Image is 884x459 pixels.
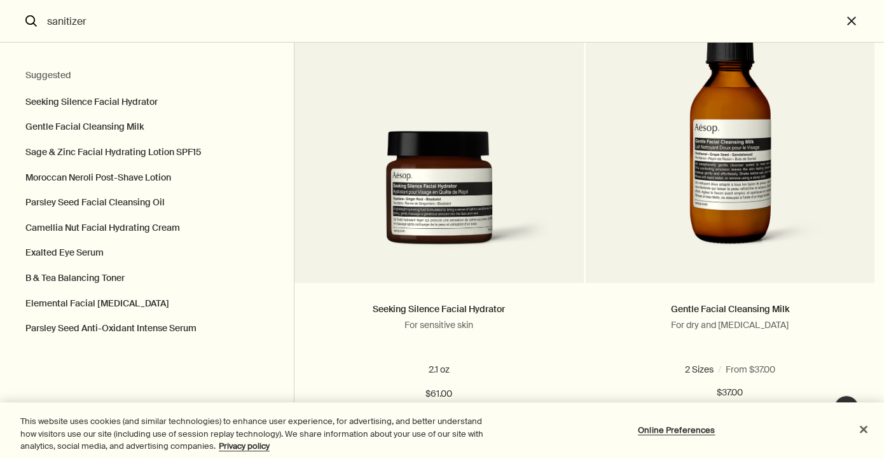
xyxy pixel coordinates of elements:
[605,319,855,331] p: For dry and [MEDICAL_DATA]
[314,319,564,331] p: For sensitive skin
[671,303,789,315] a: Gentle Facial Cleansing Milk
[717,385,743,401] span: $37.00
[586,29,874,283] a: Gentle Facial Cleaning Milk 100mL Brown bottle
[314,131,564,264] img: Seeking Silence Facial Hydrator in brown glass jar
[850,415,878,443] button: Close
[219,441,270,451] a: More information about your privacy, opens in a new tab
[20,415,487,453] div: This website uses cookies (and similar technologies) to enhance user experience, for advertising,...
[637,417,716,442] button: Online Preferences, Opens the preference center dialog
[25,68,268,83] h2: Suggested
[747,364,783,375] span: 6.7 fl oz
[614,29,845,264] img: Gentle Facial Cleaning Milk 100mL Brown bottle
[834,395,859,421] button: Live Assistance
[294,29,583,283] a: Seeking Silence Facial Hydrator in brown glass jar
[686,364,722,375] span: 3.4 fl oz
[373,303,505,315] a: Seeking Silence Facial Hydrator
[425,387,452,402] span: $61.00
